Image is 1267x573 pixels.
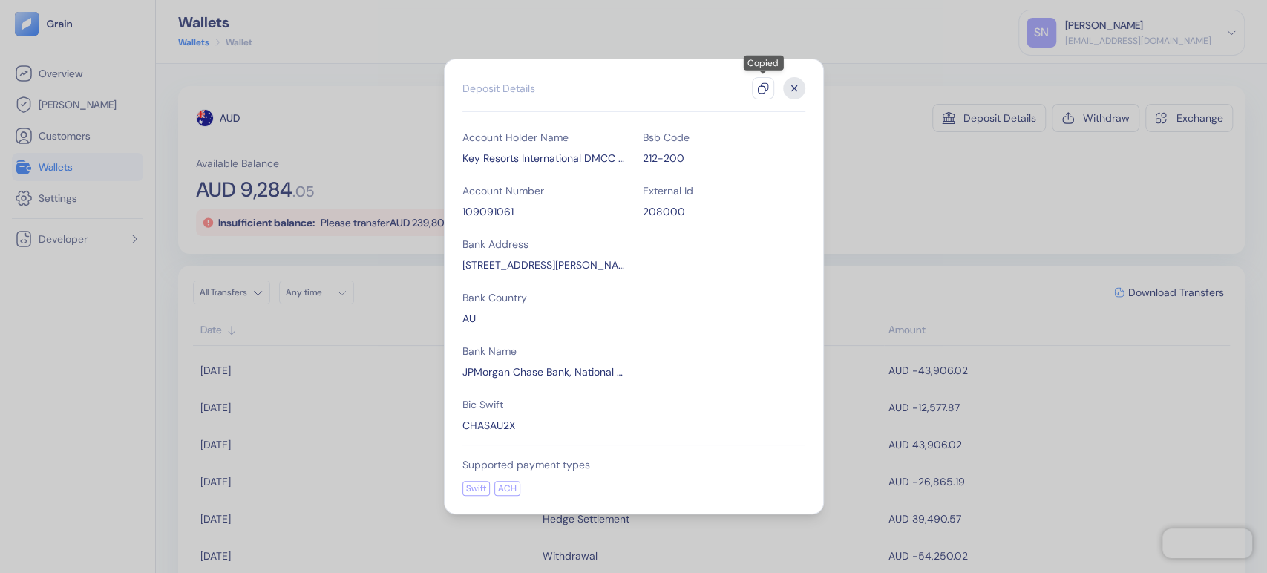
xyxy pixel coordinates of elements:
div: Copied [743,56,783,71]
div: CHASAU2X [462,418,625,433]
div: Deposit Details [462,81,535,96]
div: AU [462,311,625,326]
div: ACH [494,481,520,496]
div: 212-200 [643,151,805,166]
div: Level 35, 259 George St, Sydney, New South Wales 2000, Australia [462,258,625,272]
div: Swift [462,481,490,496]
div: Key Resorts International DMCC TransferMate [462,151,625,166]
div: Account Holder Name [462,130,625,145]
div: Bsb Code [643,130,805,145]
div: JPMorgan Chase Bank, National Association [462,364,625,379]
div: 208000 [643,204,805,219]
div: 109091061 [462,204,625,219]
div: Bic Swift [462,397,625,412]
div: Account Number [462,183,625,198]
div: Supported payment types [462,457,805,472]
div: Bank Name [462,344,625,358]
div: Bank Country [462,290,625,305]
div: Bank Address [462,237,625,252]
div: External Id [643,183,805,198]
